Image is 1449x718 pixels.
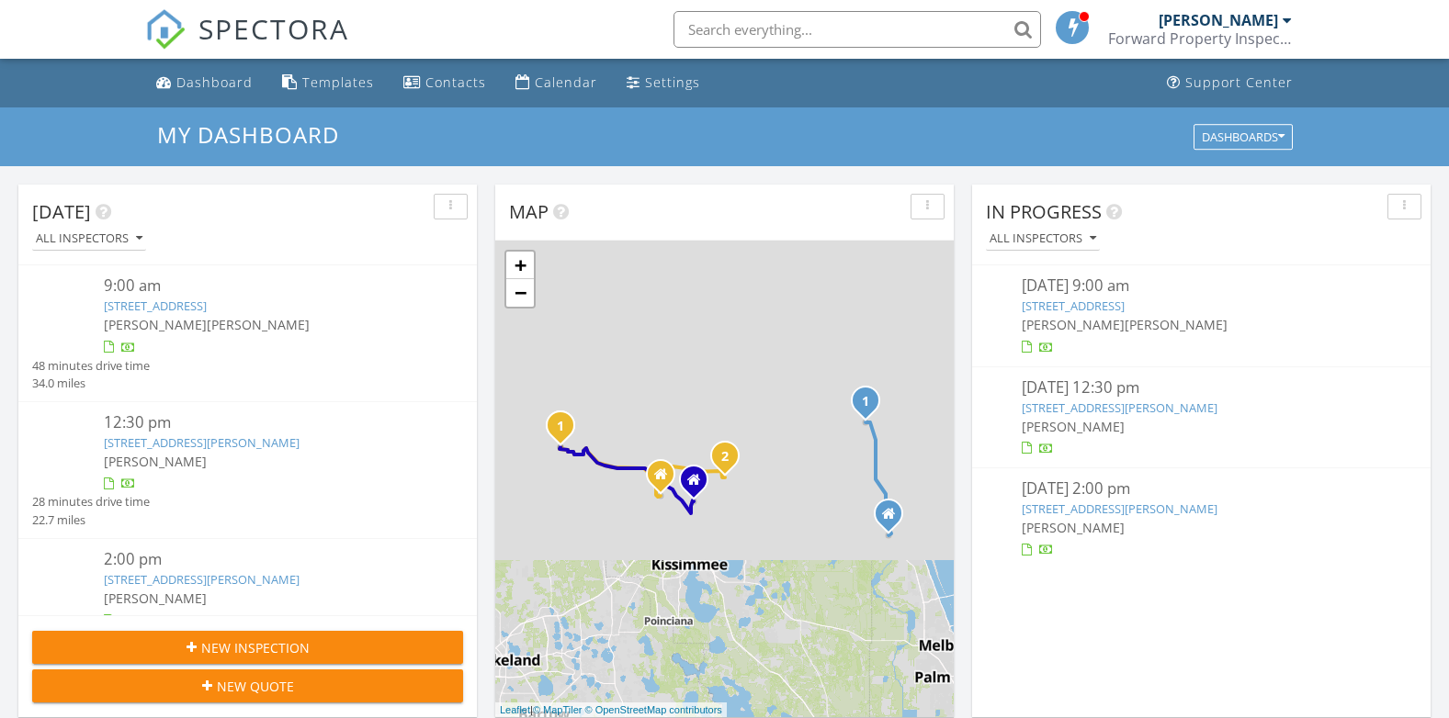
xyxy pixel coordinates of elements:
[986,275,1417,356] a: [DATE] 9:00 am [STREET_ADDRESS] [PERSON_NAME][PERSON_NAME]
[104,453,207,470] span: [PERSON_NAME]
[674,11,1041,48] input: Search everything...
[986,477,1417,559] a: [DATE] 2:00 pm [STREET_ADDRESS][PERSON_NAME] [PERSON_NAME]
[1125,316,1228,333] span: [PERSON_NAME]
[32,548,463,666] a: 2:00 pm [STREET_ADDRESS][PERSON_NAME] [PERSON_NAME] 52 minutes drive time 36.0 miles
[862,396,869,409] i: 1
[1194,124,1293,150] button: Dashboards
[506,279,534,307] a: Zoom out
[1160,66,1300,100] a: Support Center
[176,73,253,91] div: Dashboard
[198,9,349,48] span: SPECTORA
[533,704,583,715] a: © MapTiler
[104,571,300,588] a: [STREET_ADDRESS][PERSON_NAME]
[217,677,294,696] span: New Quote
[725,455,736,466] div: 6015 Amberly Ct F-31, Orlando, FL 32822
[509,199,549,224] span: Map
[986,376,1013,403] img: streetview
[986,376,1417,458] a: [DATE] 12:30 pm [STREET_ADDRESS][PERSON_NAME] [PERSON_NAME]
[1202,130,1285,143] div: Dashboards
[986,477,1013,498] img: 9575252%2Fcover_photos%2FjF06WOrbQfsLu0IfxY1N%2Fsmall.jpeg
[889,513,900,524] div: 5431 Extravagant Ct., Cocoa Fl 32926
[104,411,427,434] div: 12:30 pm
[145,25,349,63] a: SPECTORA
[396,66,493,100] a: Contacts
[32,275,95,337] img: 9563855%2Fcover_photos%2FjnAynFGsKePf1Olr05SK%2Fsmall.jpg
[32,357,150,375] div: 48 minutes drive time
[32,411,463,529] a: 12:30 pm [STREET_ADDRESS][PERSON_NAME] [PERSON_NAME] 28 minutes drive time 22.7 miles
[145,9,186,50] img: The Best Home Inspection Software - Spectora
[619,66,708,100] a: Settings
[32,227,146,252] button: All Inspectors
[32,631,463,664] button: New Inspection
[1108,29,1292,48] div: Forward Property Inspections
[302,73,374,91] div: Templates
[1185,73,1293,91] div: Support Center
[1022,477,1381,500] div: [DATE] 2:00 pm
[104,297,207,314] a: [STREET_ADDRESS]
[1022,297,1125,314] a: [STREET_ADDRESS]
[104,434,300,451] a: [STREET_ADDRESS][PERSON_NAME]
[661,474,672,485] div: 8126 Golden Sands Dr., Orlando Fl 32819
[32,511,150,529] div: 22.7 miles
[207,316,310,333] span: [PERSON_NAME]
[1022,519,1125,536] span: [PERSON_NAME]
[495,702,727,718] div: |
[32,493,150,510] div: 28 minutes drive time
[585,704,722,715] a: © OpenStreetMap contributors
[1022,275,1381,297] div: [DATE] 9:00 am
[866,400,877,411] div: 5032 Cambridge Dr, Mims, FL 32754
[104,275,427,297] div: 9:00 am
[560,425,572,436] div: 519 Delta Ave, Groveland, FL 34736
[645,73,700,91] div: Settings
[32,411,95,474] img: streetview
[500,704,530,715] a: Leaflet
[157,119,339,150] span: My Dashboard
[36,232,142,245] div: All Inspectors
[32,548,95,595] img: 9575252%2Fcover_photos%2FjF06WOrbQfsLu0IfxY1N%2Fsmall.jpeg
[104,316,207,333] span: [PERSON_NAME]
[1022,500,1217,517] a: [STREET_ADDRESS][PERSON_NAME]
[32,669,463,702] button: New Quote
[201,638,310,657] span: New Inspection
[104,548,427,571] div: 2:00 pm
[32,375,150,392] div: 34.0 miles
[986,227,1100,252] button: All Inspectors
[506,252,534,279] a: Zoom in
[986,199,1102,224] span: In Progress
[104,589,207,607] span: [PERSON_NAME]
[557,421,564,433] i: 1
[425,73,486,91] div: Contacts
[1022,418,1125,435] span: [PERSON_NAME]
[535,73,597,91] div: Calendar
[986,275,1013,301] img: 9563855%2Fcover_photos%2FjnAynFGsKePf1Olr05SK%2Fsmall.jpg
[508,66,605,100] a: Calendar
[1022,316,1125,333] span: [PERSON_NAME]
[694,479,705,490] div: 711 29th Street, Orlando FL 32809
[721,451,729,464] i: 2
[275,66,381,100] a: Templates
[32,275,463,392] a: 9:00 am [STREET_ADDRESS] [PERSON_NAME][PERSON_NAME] 48 minutes drive time 34.0 miles
[1022,399,1217,416] a: [STREET_ADDRESS][PERSON_NAME]
[149,66,260,100] a: Dashboard
[1022,376,1381,399] div: [DATE] 12:30 pm
[32,199,91,224] span: [DATE]
[990,232,1096,245] div: All Inspectors
[1159,11,1278,29] div: [PERSON_NAME]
